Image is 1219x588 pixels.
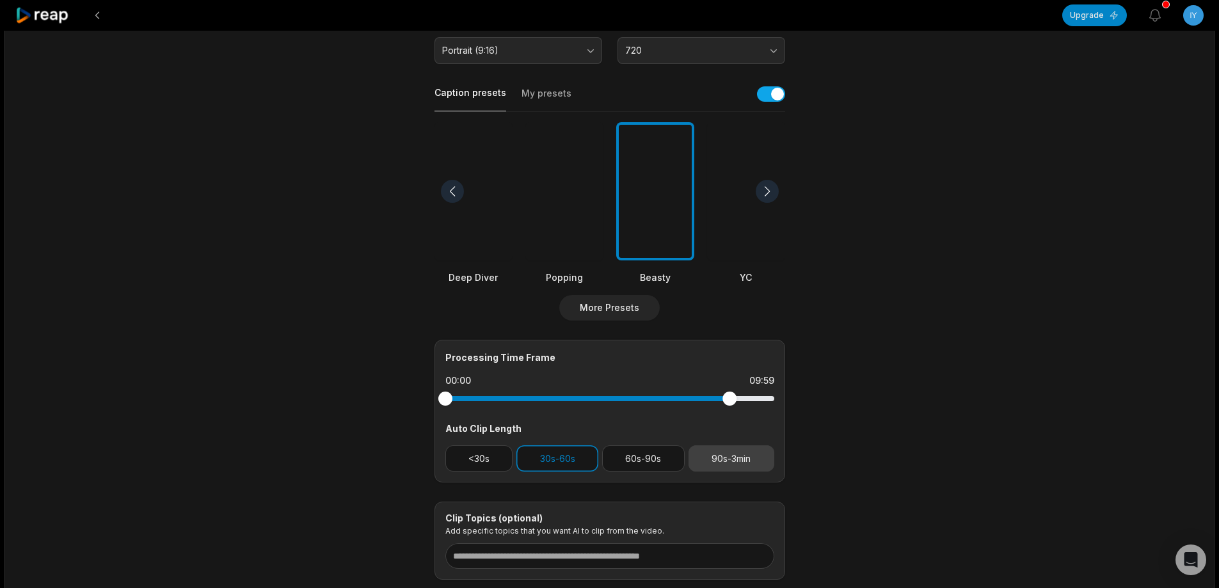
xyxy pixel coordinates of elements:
div: YC [707,271,785,284]
div: Auto Clip Length [445,422,774,435]
button: Caption presets [434,86,506,111]
div: Clip Topics (optional) [445,513,774,524]
button: 90s-3min [689,445,774,472]
span: Portrait (9:16) [442,45,577,56]
div: Open Intercom Messenger [1175,544,1206,575]
div: 00:00 [445,374,471,387]
div: Beasty [616,271,694,284]
button: More Presets [559,295,660,321]
button: 30s-60s [516,445,598,472]
button: 720 [617,37,785,64]
div: Popping [525,271,603,284]
span: 720 [625,45,760,56]
button: My presets [522,87,571,111]
button: 60s-90s [602,445,685,472]
button: Upgrade [1062,4,1127,26]
button: Portrait (9:16) [434,37,602,64]
p: Add specific topics that you want AI to clip from the video. [445,526,774,536]
button: <30s [445,445,513,472]
div: 09:59 [749,374,774,387]
div: Processing Time Frame [445,351,774,364]
div: Deep Diver [434,271,513,284]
